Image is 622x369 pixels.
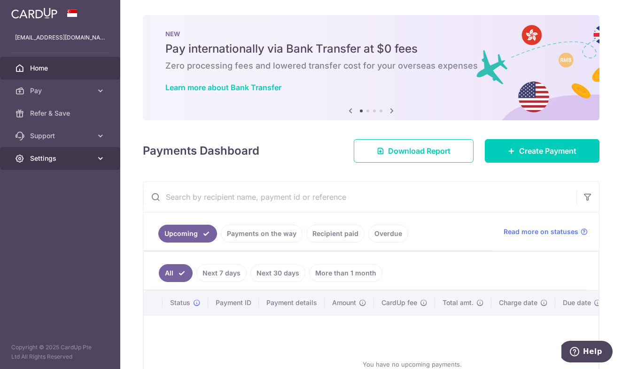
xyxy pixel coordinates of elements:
span: Home [30,63,92,73]
a: Learn more about Bank Transfer [165,83,281,92]
iframe: Opens a widget where you can find more information [561,341,613,364]
a: Create Payment [485,139,599,163]
a: More than 1 month [309,264,382,282]
span: Create Payment [519,145,576,157]
a: All [159,264,193,282]
a: Read more on statuses [504,227,588,236]
span: Pay [30,86,92,95]
input: Search by recipient name, payment id or reference [143,182,576,212]
h6: Zero processing fees and lowered transfer cost for your overseas expenses [165,60,577,71]
span: Support [30,131,92,141]
img: Bank transfer banner [143,15,599,120]
a: Recipient paid [306,225,365,243]
h4: Payments Dashboard [143,142,259,159]
h5: Pay internationally via Bank Transfer at $0 fees [165,41,577,56]
th: Payment details [259,290,325,315]
span: Amount [332,298,356,307]
a: Payments on the way [221,225,303,243]
span: Refer & Save [30,109,92,118]
img: CardUp [11,8,57,19]
span: Status [170,298,190,307]
span: Read more on statuses [504,227,578,236]
span: CardUp fee [381,298,417,307]
a: Upcoming [158,225,217,243]
a: Next 7 days [196,264,247,282]
a: Overdue [368,225,408,243]
span: Charge date [499,298,537,307]
span: Settings [30,154,92,163]
th: Payment ID [208,290,259,315]
a: Download Report [354,139,474,163]
a: Next 30 days [250,264,305,282]
p: NEW [165,30,577,38]
span: Total amt. [443,298,474,307]
p: [EMAIL_ADDRESS][DOMAIN_NAME] [15,33,105,42]
span: Due date [563,298,591,307]
span: Download Report [388,145,451,157]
